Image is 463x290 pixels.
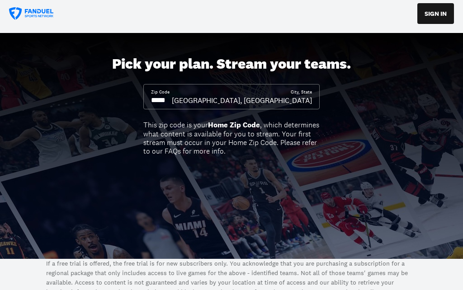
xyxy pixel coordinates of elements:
div: This zip code is your , which determines what content is available for you to stream. Your first ... [143,121,320,155]
div: Zip Code [151,89,170,95]
div: Pick your plan. Stream your teams. [112,56,351,73]
div: City, State [291,89,312,95]
button: SIGN IN [417,3,454,24]
b: Home Zip Code [208,120,260,130]
div: [GEOGRAPHIC_DATA], [GEOGRAPHIC_DATA] [172,95,312,105]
